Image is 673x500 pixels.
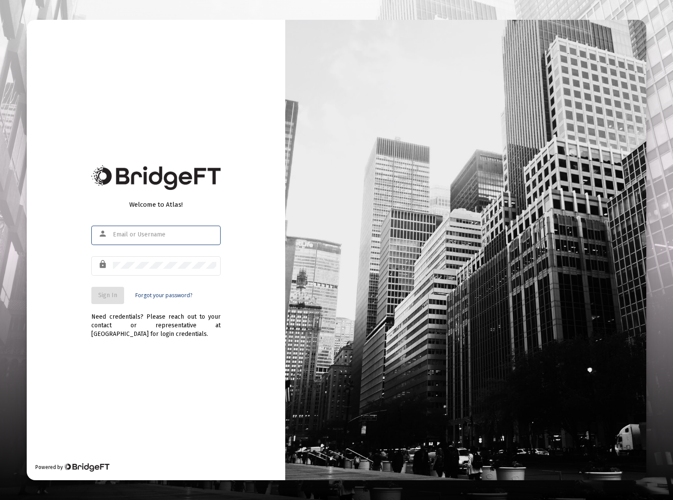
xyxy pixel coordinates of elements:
button: Sign In [91,287,124,304]
a: Forgot your password? [135,291,192,300]
div: Need credentials? Please reach out to your contact or representative at [GEOGRAPHIC_DATA] for log... [91,304,221,339]
img: Bridge Financial Technology Logo [64,463,109,472]
mat-icon: lock [98,259,109,270]
div: Welcome to Atlas! [91,200,221,209]
img: Bridge Financial Technology Logo [91,165,221,190]
mat-icon: person [98,229,109,239]
span: Sign In [98,292,117,299]
div: Powered by [35,463,109,472]
input: Email or Username [113,231,216,238]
